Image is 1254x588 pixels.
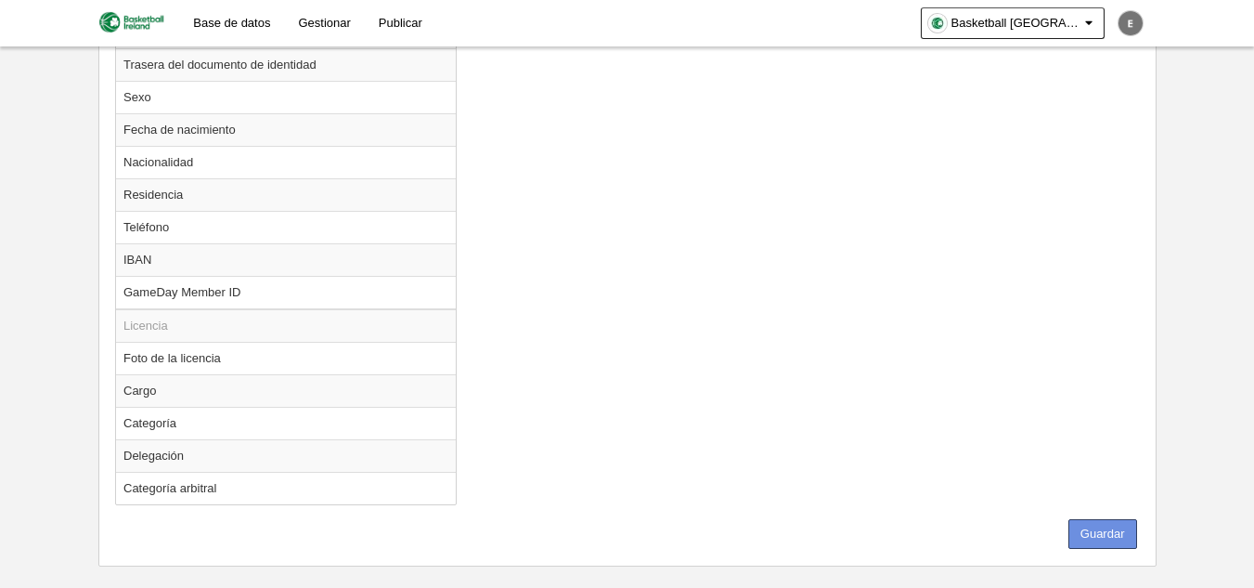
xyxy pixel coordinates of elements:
td: Teléfono [116,211,456,243]
td: Licencia [116,309,456,343]
td: Residencia [116,178,456,211]
img: OaaJZQfHJV54.30x30.jpg [928,14,947,33]
td: Categoría arbitral [116,472,456,504]
td: Trasera del documento de identidad [116,48,456,81]
td: Categoría [116,407,456,439]
button: Guardar [1068,519,1137,549]
td: Fecha de nacimiento [116,113,456,146]
img: Basketball Ireland [98,11,164,33]
td: Cargo [116,374,456,407]
img: c2l6ZT0zMHgzMCZmcz05JnRleHQ9RSZiZz03NTc1NzU%3D.png [1118,11,1143,35]
td: Nacionalidad [116,146,456,178]
td: GameDay Member ID [116,276,456,309]
td: Sexo [116,81,456,113]
a: Basketball [GEOGRAPHIC_DATA] [921,7,1105,39]
span: Basketball [GEOGRAPHIC_DATA] [951,14,1081,33]
td: Foto de la licencia [116,342,456,374]
td: Delegación [116,439,456,472]
td: IBAN [116,243,456,276]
